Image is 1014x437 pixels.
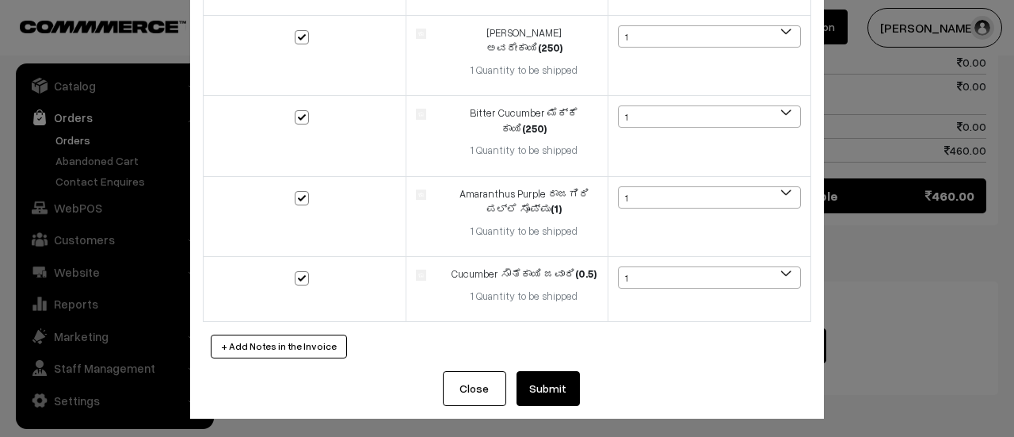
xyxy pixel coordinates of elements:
[551,202,562,215] strong: (1)
[450,186,598,217] div: Amaranthus Purple ರಾಜಗಿರಿ ಪಲ್ಲೆ ಸೊಪ್ಪು
[522,122,547,135] strong: (250)
[450,105,598,136] div: Bitter Cucumber ಮೆಕ್ಕೆ ಕಾಯಿ
[619,187,800,209] span: 1
[618,25,801,48] span: 1
[450,266,598,282] div: Cucumber ಸೌತೆಕಾಯಿ ಜವಾರಿ
[618,186,801,209] span: 1
[416,109,426,119] img: product.jpg
[211,335,347,358] button: + Add Notes in the Invoice
[450,289,598,305] div: 1 Quantity to be shipped
[618,266,801,289] span: 1
[450,63,598,79] div: 1 Quantity to be shipped
[575,267,597,280] strong: (0.5)
[450,25,598,56] div: [PERSON_NAME] ಅವರೇಕಾಯಿ
[618,105,801,128] span: 1
[450,224,598,240] div: 1 Quantity to be shipped
[450,143,598,159] div: 1 Quantity to be shipped
[619,267,800,289] span: 1
[416,270,426,280] img: product.jpg
[538,41,562,54] strong: (250)
[619,106,800,128] span: 1
[416,190,426,200] img: product.jpg
[443,371,506,406] button: Close
[416,29,426,39] img: product.jpg
[517,371,580,406] button: Submit
[619,26,800,48] span: 1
